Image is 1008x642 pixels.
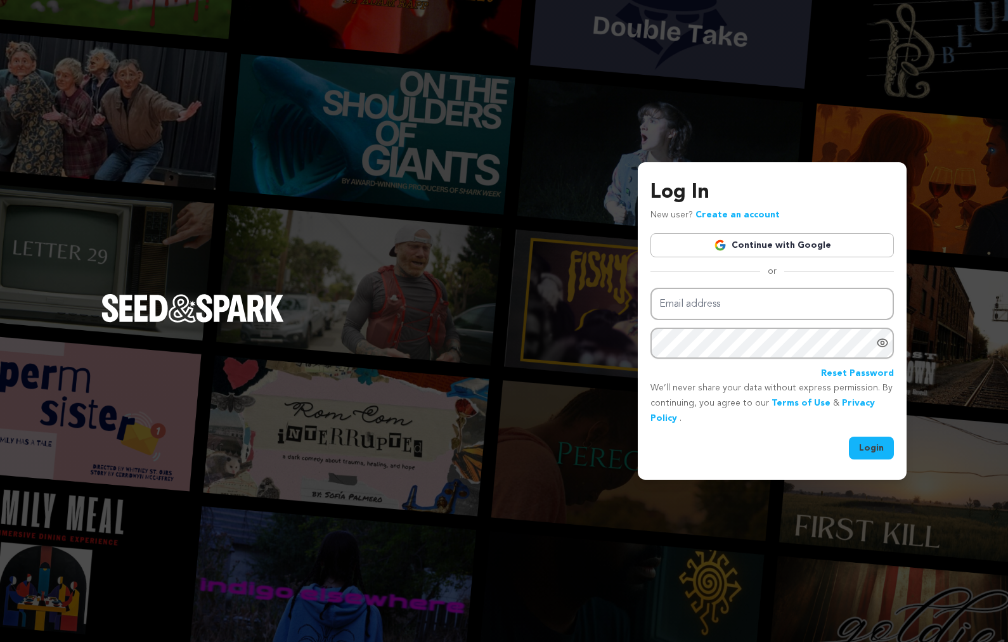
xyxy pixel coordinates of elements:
[101,294,284,347] a: Seed&Spark Homepage
[650,288,894,320] input: Email address
[849,437,894,459] button: Login
[760,265,784,278] span: or
[650,399,875,423] a: Privacy Policy
[650,208,780,223] p: New user?
[650,381,894,426] p: We’ll never share your data without express permission. By continuing, you agree to our & .
[876,337,889,349] a: Show password as plain text. Warning: this will display your password on the screen.
[101,294,284,322] img: Seed&Spark Logo
[821,366,894,382] a: Reset Password
[772,399,830,408] a: Terms of Use
[650,233,894,257] a: Continue with Google
[695,210,780,219] a: Create an account
[714,239,727,252] img: Google logo
[650,177,894,208] h3: Log In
